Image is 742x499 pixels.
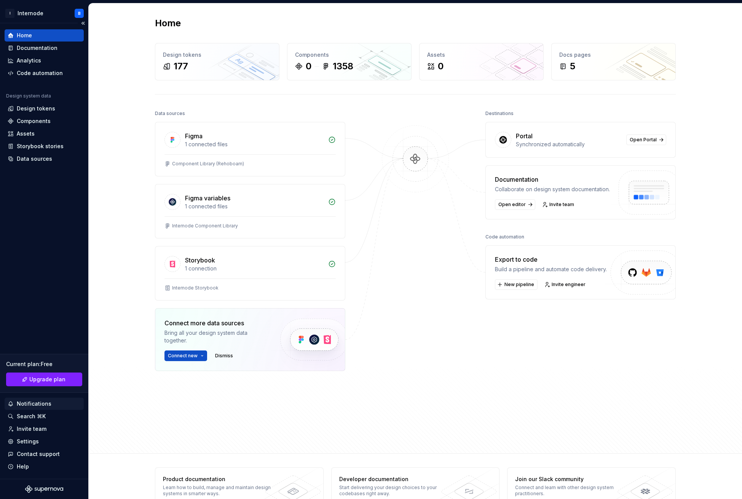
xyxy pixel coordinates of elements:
div: Assets [427,51,536,59]
div: Connect more data sources [164,318,267,328]
div: 0 [306,60,311,72]
button: Help [5,461,84,473]
div: Component Library (Rehoboam) [172,161,244,167]
span: Open Portal [630,137,657,143]
a: Storybook1 connectionInternode Storybook [155,246,345,301]
div: 1358 [333,60,353,72]
a: Figma variables1 connected filesInternode Component Library [155,184,345,238]
div: Data sources [155,108,185,119]
div: Docs pages [559,51,668,59]
a: Assets [5,128,84,140]
a: Open Portal [626,134,666,145]
div: Internode Component Library [172,223,238,229]
div: Join our Slack community [515,475,626,483]
a: Design tokens [5,102,84,115]
a: Assets0 [419,43,544,80]
div: 0 [438,60,444,72]
div: Analytics [17,57,41,64]
div: 177 [174,60,188,72]
a: Invite team [540,199,578,210]
div: B [78,10,81,16]
span: Invite team [549,202,574,208]
div: Components [17,117,51,125]
div: Collaborate on design system documentation. [495,186,610,193]
div: Assets [17,130,35,138]
div: Start delivering your design choices to your codebases right away. [339,485,450,497]
button: Collapse sidebar [78,18,88,29]
a: Invite engineer [542,279,589,290]
div: Export to code [495,255,607,264]
a: Code automation [5,67,84,79]
a: Documentation [5,42,84,54]
button: New pipeline [495,279,538,290]
div: Notifications [17,400,51,408]
div: Contact support [17,450,60,458]
div: Destinations [485,108,514,119]
div: Code automation [17,69,63,77]
div: Data sources [17,155,52,163]
a: Data sources [5,153,84,165]
div: Search ⌘K [17,413,46,420]
div: Help [17,463,29,470]
a: Open editor [495,199,535,210]
div: Documentation [17,44,57,52]
span: New pipeline [504,281,534,288]
button: IInternodeB [2,5,87,21]
div: Build a pipeline and automate code delivery. [495,265,607,273]
div: Design system data [6,93,51,99]
div: Connect and learn with other design system practitioners. [515,485,626,497]
a: Design tokens177 [155,43,279,80]
div: Design tokens [17,105,55,112]
span: Open editor [498,202,526,208]
h2: Home [155,17,181,29]
a: Settings [5,435,84,448]
button: Connect new [164,350,207,361]
a: Upgrade plan [6,373,82,386]
div: Internode Storybook [172,285,219,291]
div: Bring all your design system data together. [164,329,267,344]
div: Documentation [495,175,610,184]
span: Invite engineer [552,281,586,288]
button: Dismiss [212,350,236,361]
div: Current plan : Free [6,360,82,368]
span: Upgrade plan [29,376,65,383]
a: Home [5,29,84,42]
div: 1 connected files [185,141,324,148]
div: Invite team [17,425,46,433]
div: 1 connected files [185,203,324,210]
span: Dismiss [215,353,233,359]
div: Figma variables [185,194,230,203]
div: Developer documentation [339,475,450,483]
div: Figma [185,131,203,141]
a: Components [5,115,84,127]
button: Notifications [5,398,84,410]
div: Design tokens [163,51,271,59]
span: Connect new [168,353,198,359]
button: Contact support [5,448,84,460]
div: Synchronized automatically [516,141,622,148]
a: Docs pages5 [551,43,676,80]
button: Search ⌘K [5,410,84,422]
a: Components01358 [287,43,412,80]
div: I [5,9,14,18]
svg: Supernova Logo [25,485,63,493]
div: Portal [516,131,533,141]
div: Settings [17,438,39,445]
div: Storybook [185,256,215,265]
a: Storybook stories [5,140,84,152]
div: 1 connection [185,265,324,272]
a: Analytics [5,54,84,67]
a: Figma1 connected filesComponent Library (Rehoboam) [155,122,345,176]
div: Learn how to build, manage and maintain design systems in smarter ways. [163,485,274,497]
div: Storybook stories [17,142,64,150]
div: Components [295,51,404,59]
div: Internode [18,10,43,17]
div: Product documentation [163,475,274,483]
a: Invite team [5,423,84,435]
div: 5 [570,60,575,72]
div: Home [17,32,32,39]
div: Code automation [485,232,524,242]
